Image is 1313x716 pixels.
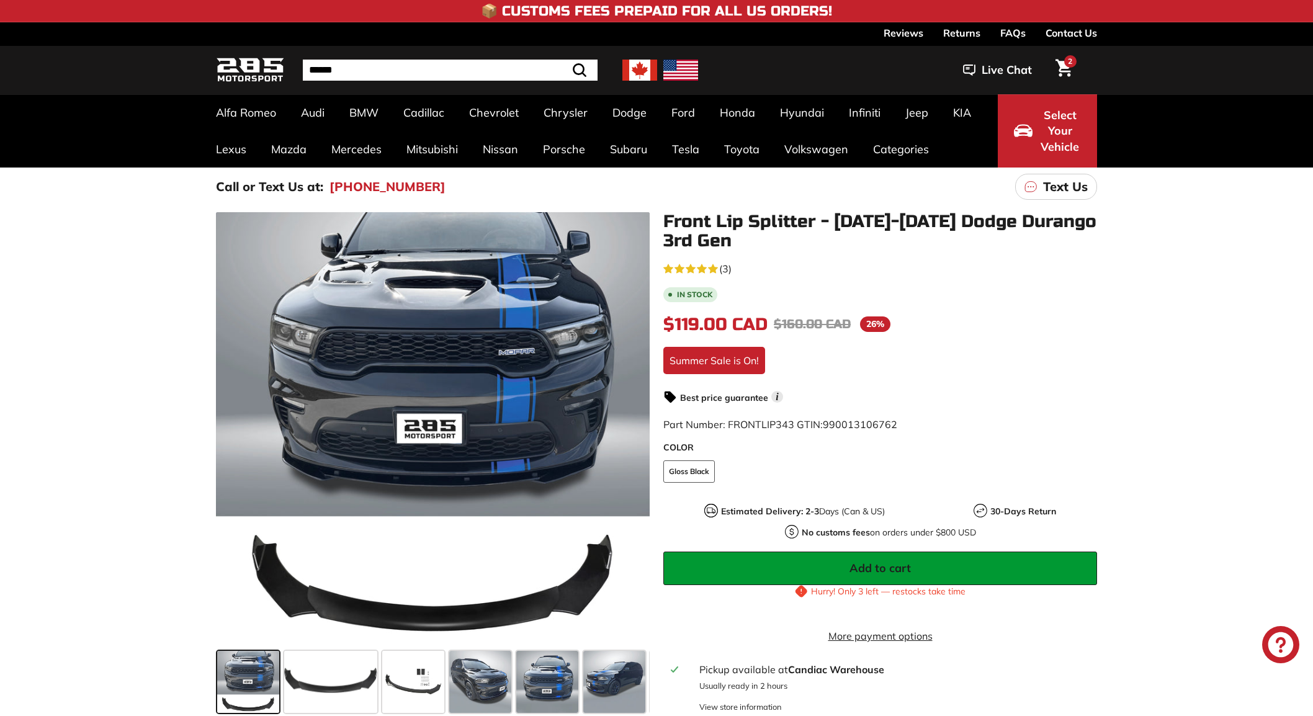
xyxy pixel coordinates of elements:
[802,526,976,539] p: on orders under $800 USD
[1046,22,1097,43] a: Contact Us
[721,505,885,518] p: Days (Can & US)
[663,347,765,374] div: Summer Sale is On!
[893,94,941,131] a: Jeep
[204,94,289,131] a: Alfa Romeo
[660,131,712,168] a: Tesla
[947,55,1048,86] button: Live Chat
[663,212,1097,251] h1: Front Lip Splitter - [DATE]-[DATE] Dodge Durango 3rd Gen
[598,131,660,168] a: Subaru
[1000,22,1026,43] a: FAQs
[998,94,1097,168] button: Select Your Vehicle
[204,131,259,168] a: Lexus
[811,585,966,597] p: Hurry! Only 3 left — restocks take time
[836,94,893,131] a: Infiniti
[768,94,836,131] a: Hyundai
[1048,49,1080,91] a: Cart
[941,94,984,131] a: KIA
[707,94,768,131] a: Honda
[663,418,897,431] span: Part Number: FRONTLIP343 GTIN:
[1258,626,1303,666] inbox-online-store-chat: Shopify online store chat
[771,391,783,403] span: i
[719,261,732,276] span: (3)
[289,94,337,131] a: Audi
[659,94,707,131] a: Ford
[802,527,870,538] strong: No customs fees
[721,506,819,517] strong: Estimated Delivery: 2-3
[884,22,923,43] a: Reviews
[677,291,712,298] b: In stock
[680,392,768,403] strong: Best price guarantee
[303,60,598,81] input: Search
[663,314,768,335] span: $119.00 CAD
[394,131,470,168] a: Mitsubishi
[663,552,1097,585] button: Add to cart
[861,131,941,168] a: Categories
[990,506,1056,517] strong: 30-Days Return
[531,131,598,168] a: Porsche
[788,663,884,676] strong: Candiac Warehouse
[1068,56,1072,66] span: 2
[699,701,782,713] div: View store information
[823,418,897,431] span: 990013106762
[860,316,890,332] span: 26%
[663,441,1097,454] label: COLOR
[319,131,394,168] a: Mercedes
[772,131,861,168] a: Volkswagen
[982,62,1032,78] span: Live Chat
[457,94,531,131] a: Chevrolet
[712,131,772,168] a: Toyota
[699,662,1090,677] div: Pickup available at
[391,94,457,131] a: Cadillac
[481,4,832,19] h4: 📦 Customs Fees Prepaid for All US Orders!
[663,260,1097,276] a: 5.0 rating (3 votes)
[1043,177,1088,196] p: Text Us
[1039,107,1081,155] span: Select Your Vehicle
[600,94,659,131] a: Dodge
[774,316,851,332] span: $160.00 CAD
[943,22,980,43] a: Returns
[259,131,319,168] a: Mazda
[699,680,1090,692] p: Usually ready in 2 hours
[1015,174,1097,200] a: Text Us
[663,629,1097,643] a: More payment options
[531,94,600,131] a: Chrysler
[216,177,323,196] p: Call or Text Us at:
[337,94,391,131] a: BMW
[216,56,284,85] img: Logo_285_Motorsport_areodynamics_components
[849,561,911,575] span: Add to cart
[470,131,531,168] a: Nissan
[329,177,446,196] a: [PHONE_NUMBER]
